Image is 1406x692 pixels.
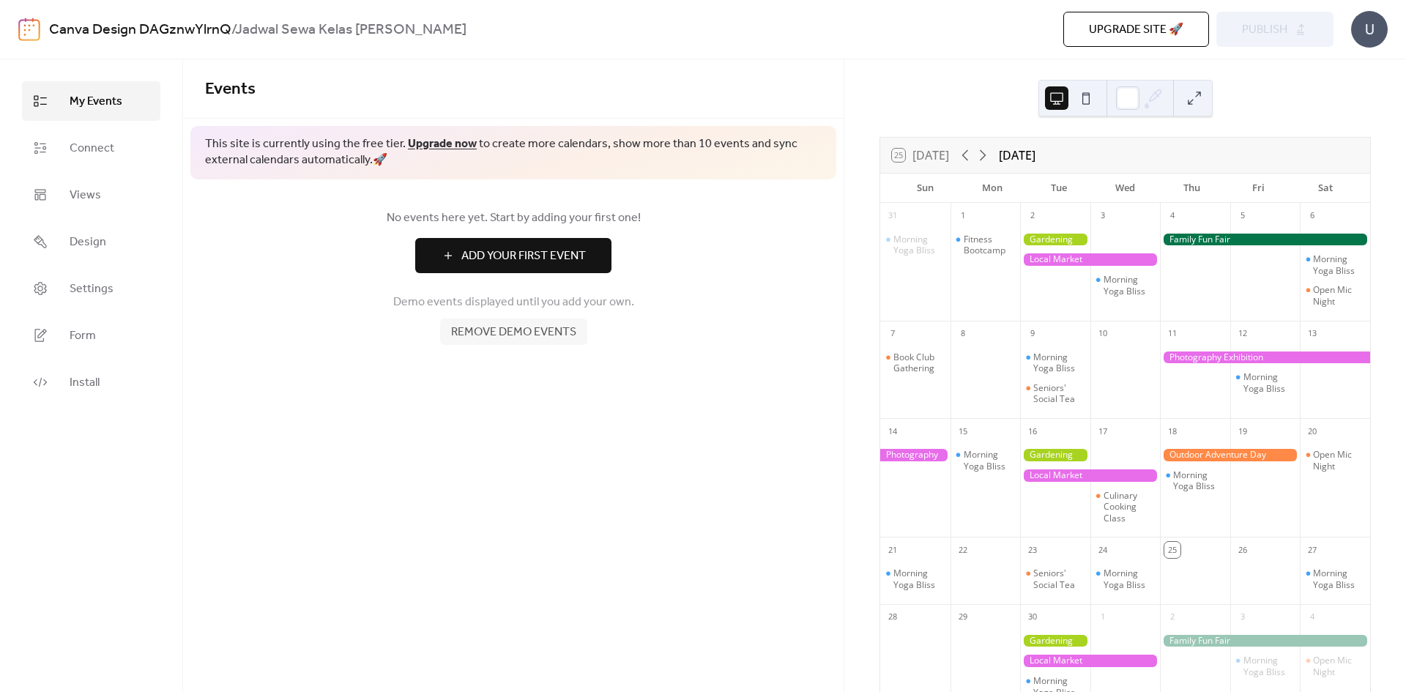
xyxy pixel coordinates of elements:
[1243,371,1295,394] div: Morning Yoga Bliss
[1313,568,1364,590] div: Morning Yoga Bliss
[205,209,822,227] span: No events here yet. Start by adding your first one!
[1304,609,1320,625] div: 4
[1095,326,1111,342] div: 10
[1164,208,1180,224] div: 4
[1024,423,1041,439] div: 16
[880,351,951,374] div: Book Club Gathering
[1235,542,1251,558] div: 26
[1024,542,1041,558] div: 23
[408,133,477,155] a: Upgrade now
[70,374,100,392] span: Install
[1164,423,1180,439] div: 18
[70,280,114,298] span: Settings
[22,362,160,402] a: Install
[1160,469,1230,492] div: Morning Yoga Bliss
[885,423,901,439] div: 14
[1351,11,1388,48] div: U
[885,542,901,558] div: 21
[1025,174,1092,203] div: Tue
[964,234,1015,256] div: Fitness Bootcamp
[1095,423,1111,439] div: 17
[1235,326,1251,342] div: 12
[885,609,901,625] div: 28
[1235,609,1251,625] div: 3
[1300,253,1370,276] div: Morning Yoga Bliss
[892,174,959,203] div: Sun
[1304,208,1320,224] div: 6
[1095,208,1111,224] div: 3
[999,146,1035,164] div: [DATE]
[885,326,901,342] div: 7
[1020,253,1160,266] div: Local Market
[1024,208,1041,224] div: 2
[1235,208,1251,224] div: 5
[70,140,114,157] span: Connect
[22,81,160,121] a: My Events
[1095,609,1111,625] div: 1
[955,423,971,439] div: 15
[1313,655,1364,677] div: Open Mic Night
[235,16,466,44] b: Jadwal Sewa Kelas [PERSON_NAME]
[1090,568,1161,590] div: Morning Yoga Bliss
[1104,490,1155,524] div: Culinary Cooking Class
[1089,21,1183,39] span: Upgrade site 🚀
[440,319,587,345] button: Remove demo events
[1243,655,1295,677] div: Morning Yoga Bliss
[893,568,945,590] div: Morning Yoga Bliss
[22,269,160,308] a: Settings
[1225,174,1292,203] div: Fri
[1173,469,1224,492] div: Morning Yoga Bliss
[893,351,945,374] div: Book Club Gathering
[880,449,951,461] div: Photography Exhibition
[1292,174,1358,203] div: Sat
[22,128,160,168] a: Connect
[1304,423,1320,439] div: 20
[70,234,106,251] span: Design
[1063,12,1209,47] button: Upgrade site 🚀
[1020,382,1090,405] div: Seniors' Social Tea
[231,16,235,44] b: /
[1033,382,1085,405] div: Seniors' Social Tea
[955,542,971,558] div: 22
[955,208,971,224] div: 1
[1313,284,1364,307] div: Open Mic Night
[1020,635,1090,647] div: Gardening Workshop
[1300,655,1370,677] div: Open Mic Night
[880,568,951,590] div: Morning Yoga Bliss
[1024,609,1041,625] div: 30
[1300,568,1370,590] div: Morning Yoga Bliss
[1033,568,1085,590] div: Seniors' Social Tea
[880,234,951,256] div: Morning Yoga Bliss
[1020,655,1160,667] div: Local Market
[1304,326,1320,342] div: 13
[959,174,1025,203] div: Mon
[1104,568,1155,590] div: Morning Yoga Bliss
[1033,351,1085,374] div: Morning Yoga Bliss
[22,222,160,261] a: Design
[1090,274,1161,297] div: Morning Yoga Bliss
[70,187,101,204] span: Views
[1158,174,1225,203] div: Thu
[415,238,611,273] button: Add Your First Event
[1300,449,1370,472] div: Open Mic Night
[955,609,971,625] div: 29
[205,73,256,105] span: Events
[951,234,1021,256] div: Fitness Bootcamp
[1092,174,1158,203] div: Wed
[1304,542,1320,558] div: 27
[393,294,634,311] span: Demo events displayed until you add your own.
[1164,326,1180,342] div: 11
[1020,568,1090,590] div: Seniors' Social Tea
[893,234,945,256] div: Morning Yoga Bliss
[1090,490,1161,524] div: Culinary Cooking Class
[205,136,822,169] span: This site is currently using the free tier. to create more calendars, show more than 10 events an...
[1313,449,1364,472] div: Open Mic Night
[1235,423,1251,439] div: 19
[1300,284,1370,307] div: Open Mic Night
[49,16,231,44] a: Canva Design DAGznwYlrnQ
[22,175,160,215] a: Views
[885,208,901,224] div: 31
[1313,253,1364,276] div: Morning Yoga Bliss
[1020,449,1090,461] div: Gardening Workshop
[70,93,122,111] span: My Events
